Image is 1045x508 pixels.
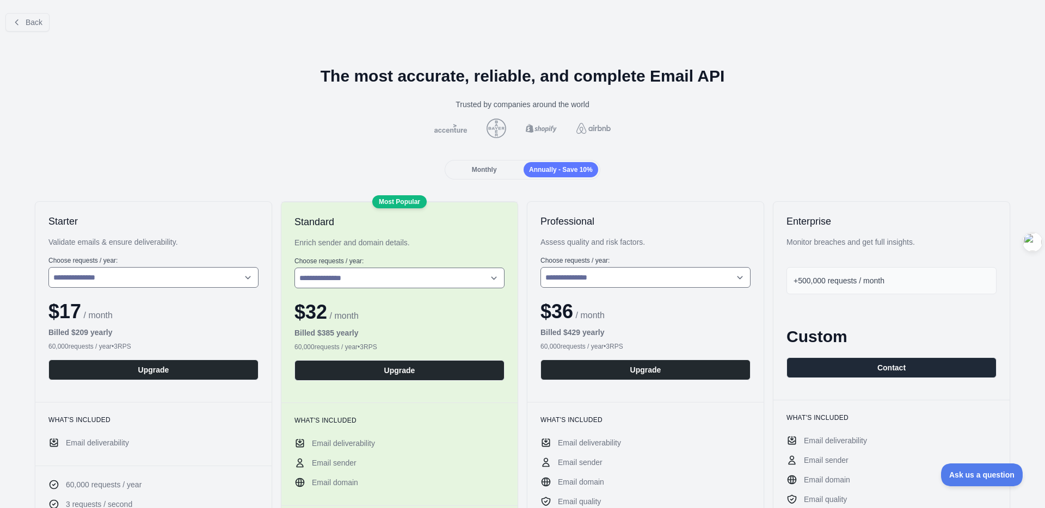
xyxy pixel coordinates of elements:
label: Choose requests / year : [294,257,505,265]
h2: Standard [294,215,505,228]
label: Choose requests / year : [540,256,751,265]
iframe: Toggle Customer Support [941,463,1023,486]
h2: Professional [540,215,751,228]
h2: Enterprise [786,215,997,228]
span: +500,000 requests / month [794,276,884,285]
div: Enrich sender and domain details. [294,237,505,248]
div: Monitor breaches and get full insights. [786,237,997,247]
div: Assess quality and risk factors. [540,237,751,247]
